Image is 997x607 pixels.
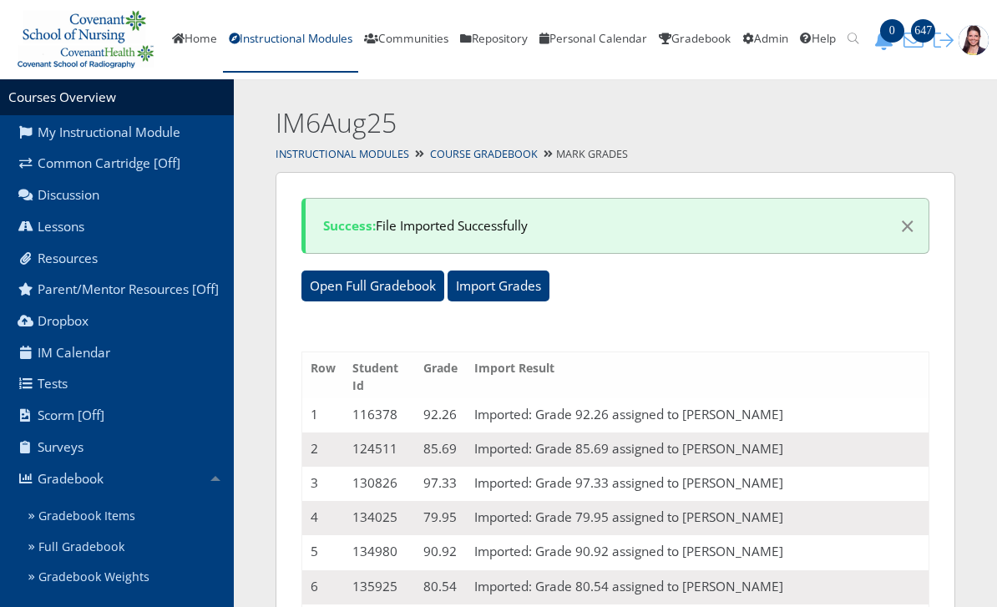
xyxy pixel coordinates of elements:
[868,30,898,48] a: 0
[415,432,466,467] td: 85.69
[911,19,935,43] span: 647
[653,7,736,73] a: Gradebook
[344,535,415,569] td: 134980
[301,271,444,302] input: Open Full Gradebook
[898,30,929,50] button: 647
[234,143,997,167] div: Mark Grades
[22,532,234,563] a: Full Gradebook
[898,30,929,48] a: 647
[352,360,398,393] strong: Student Id
[323,217,376,235] strong: Success:
[415,535,466,569] td: 90.92
[794,7,842,73] a: Help
[959,25,989,55] img: 1943_125_125.jpg
[276,147,409,161] a: Instructional Modules
[415,570,466,604] td: 80.54
[466,570,929,604] td: Imported: Grade 80.54 assigned to [PERSON_NAME]
[736,7,794,73] a: Admin
[454,7,534,73] a: Repository
[883,213,915,239] button: Dismiss alert
[868,30,898,50] button: 0
[302,398,345,432] td: 1
[302,501,345,535] td: 4
[358,7,454,73] a: Communities
[415,501,466,535] td: 79.95
[344,432,415,467] td: 124511
[8,89,116,106] a: Courses Overview
[311,360,336,376] strong: Row
[900,208,915,243] span: ×
[223,7,358,73] a: Instructional Modules
[466,535,929,569] td: Imported: Grade 90.92 assigned to [PERSON_NAME]
[415,467,466,501] td: 97.33
[344,398,415,432] td: 116378
[466,467,929,501] td: Imported: Grade 97.33 assigned to [PERSON_NAME]
[166,7,223,73] a: Home
[344,467,415,501] td: 130826
[302,535,345,569] td: 5
[474,360,554,376] strong: Import Result
[880,19,904,43] span: 0
[466,398,929,432] td: Imported: Grade 92.26 assigned to [PERSON_NAME]
[448,271,549,302] input: Import Grades
[423,360,458,376] strong: Grade
[302,432,345,467] td: 2
[430,147,538,161] a: Course Gradebook
[276,104,817,142] h2: IM6Aug25
[415,398,466,432] td: 92.26
[534,7,653,73] a: Personal Calendar
[466,501,929,535] td: Imported: Grade 79.95 assigned to [PERSON_NAME]
[466,432,929,467] td: Imported: Grade 85.69 assigned to [PERSON_NAME]
[301,198,929,254] div: File Imported Successfully
[22,501,234,532] a: Gradebook Items
[302,467,345,501] td: 3
[22,562,234,593] a: Gradebook Weights
[344,501,415,535] td: 134025
[344,570,415,604] td: 135925
[302,570,345,604] td: 6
